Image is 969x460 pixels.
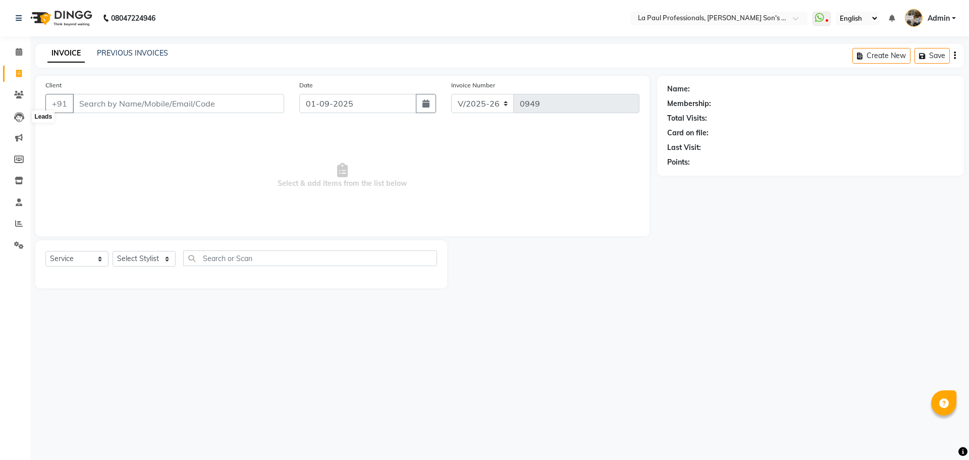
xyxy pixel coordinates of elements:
[451,81,495,90] label: Invoice Number
[299,81,313,90] label: Date
[905,9,923,27] img: Admin
[667,98,711,109] div: Membership:
[45,81,62,90] label: Client
[927,420,959,450] iframe: chat widget
[667,128,709,138] div: Card on file:
[45,125,639,226] span: Select & add items from the list below
[32,111,55,123] div: Leads
[667,113,707,124] div: Total Visits:
[928,13,950,24] span: Admin
[667,84,690,94] div: Name:
[183,250,437,266] input: Search or Scan
[73,94,284,113] input: Search by Name/Mobile/Email/Code
[47,44,85,63] a: INVOICE
[45,94,74,113] button: +91
[111,4,155,32] b: 08047224946
[97,48,168,58] a: PREVIOUS INVOICES
[26,4,95,32] img: logo
[667,157,690,168] div: Points:
[667,142,701,153] div: Last Visit:
[852,48,910,64] button: Create New
[914,48,950,64] button: Save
